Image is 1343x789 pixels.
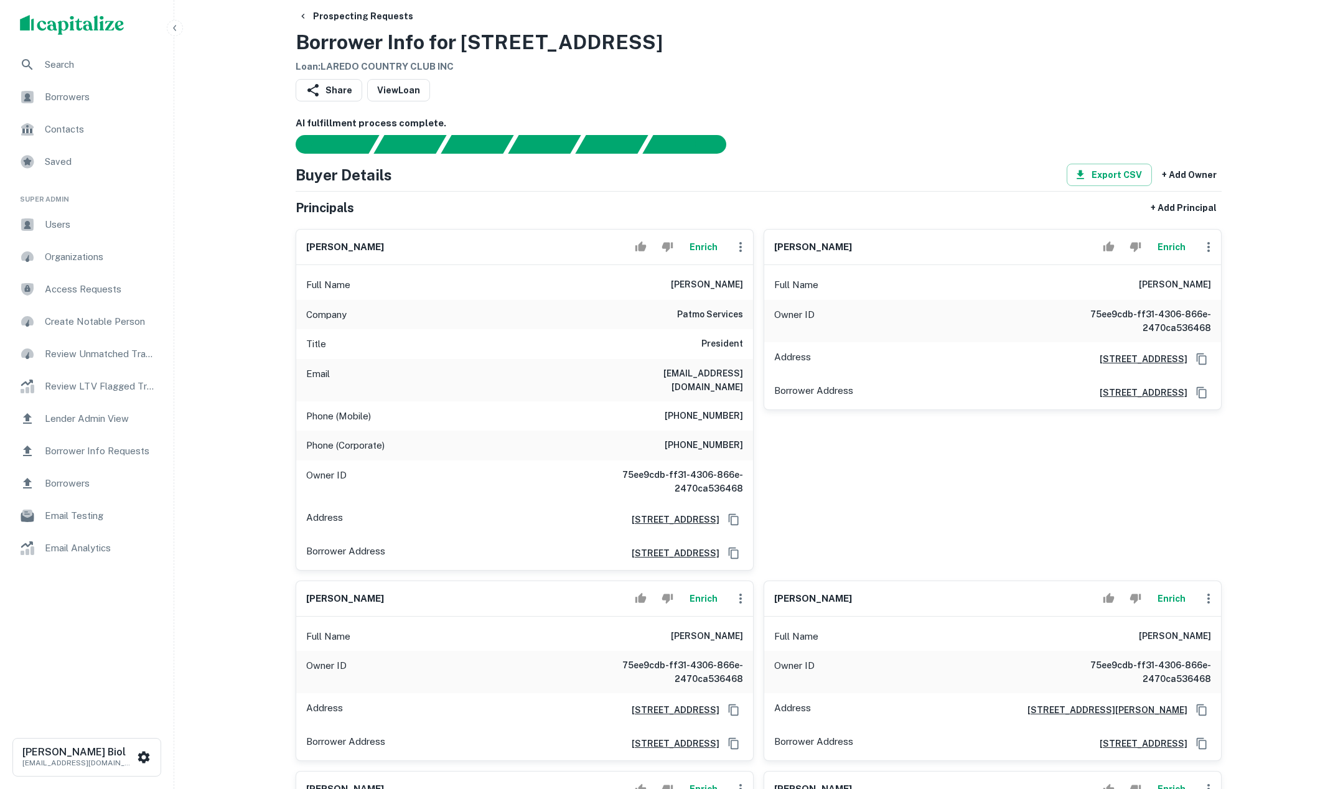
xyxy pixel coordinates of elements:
[643,135,741,154] div: AI fulfillment process complete.
[594,658,743,686] h6: 75ee9cdb-ff31-4306-866e-2470ca536468
[10,469,164,498] a: Borrowers
[296,164,392,186] h4: Buyer Details
[306,337,326,352] p: Title
[306,468,347,495] p: Owner ID
[10,307,164,337] a: Create Notable Person
[45,217,156,232] span: Users
[677,307,743,322] h6: patmo services
[293,5,418,27] button: Prospecting Requests
[306,278,350,292] p: Full Name
[45,314,156,329] span: Create Notable Person
[1192,701,1211,719] button: Copy Address
[1090,386,1187,399] h6: [STREET_ADDRESS]
[1125,586,1146,611] button: Reject
[12,738,161,777] button: [PERSON_NAME] Biol[EMAIL_ADDRESS][DOMAIN_NAME]
[671,629,743,644] h6: [PERSON_NAME]
[622,513,719,526] a: [STREET_ADDRESS]
[10,82,164,112] a: Borrowers
[45,379,156,394] span: Review LTV Flagged Transactions
[724,701,743,719] button: Copy Address
[1098,586,1120,611] button: Accept
[373,135,446,154] div: Your request is received and processing...
[45,57,156,72] span: Search
[306,438,385,453] p: Phone (Corporate)
[306,307,347,322] p: Company
[10,147,164,177] a: Saved
[724,544,743,563] button: Copy Address
[20,15,124,35] img: capitalize-logo.png
[306,592,384,606] h6: [PERSON_NAME]
[10,242,164,272] a: Organizations
[45,90,156,105] span: Borrowers
[622,546,719,560] a: [STREET_ADDRESS]
[671,278,743,292] h6: [PERSON_NAME]
[1157,164,1222,186] button: + Add Owner
[1018,703,1187,717] a: [STREET_ADDRESS][PERSON_NAME]
[306,366,330,394] p: Email
[724,510,743,529] button: Copy Address
[45,411,156,426] span: Lender Admin View
[296,27,663,57] h3: Borrower Info for [STREET_ADDRESS]
[1067,164,1152,186] button: Export CSV
[630,235,652,259] button: Accept
[306,544,385,563] p: Borrower Address
[1139,278,1211,292] h6: [PERSON_NAME]
[1062,307,1211,335] h6: 75ee9cdb-ff31-4306-866e-2470ca536468
[683,235,723,259] button: Enrich
[10,274,164,304] a: Access Requests
[45,154,156,169] span: Saved
[367,79,430,101] a: ViewLoan
[10,404,164,434] a: Lender Admin View
[22,757,134,768] p: [EMAIL_ADDRESS][DOMAIN_NAME]
[774,383,853,402] p: Borrower Address
[701,337,743,352] h6: President
[45,508,156,523] span: Email Testing
[296,60,663,74] h6: Loan : LAREDO COUNTRY CLUB INC
[774,734,853,753] p: Borrower Address
[296,198,354,217] h5: Principals
[306,409,371,424] p: Phone (Mobile)
[1062,658,1211,686] h6: 75ee9cdb-ff31-4306-866e-2470ca536468
[774,629,818,644] p: Full Name
[45,541,156,556] span: Email Analytics
[657,235,678,259] button: Reject
[281,135,374,154] div: Sending borrower request to AI...
[10,210,164,240] a: Users
[10,179,164,210] li: Super Admin
[1125,235,1146,259] button: Reject
[630,586,652,611] button: Accept
[306,510,343,529] p: Address
[1098,235,1120,259] button: Accept
[594,366,743,394] h6: [EMAIL_ADDRESS][DOMAIN_NAME]
[296,79,362,101] button: Share
[665,409,743,424] h6: [PHONE_NUMBER]
[1281,650,1343,709] iframe: Chat Widget
[683,586,723,611] button: Enrich
[45,444,156,459] span: Borrower Info Requests
[774,307,815,335] p: Owner ID
[10,50,164,80] a: Search
[665,438,743,453] h6: [PHONE_NUMBER]
[1151,586,1191,611] button: Enrich
[10,114,164,144] a: Contacts
[1090,737,1187,750] h6: [STREET_ADDRESS]
[306,734,385,753] p: Borrower Address
[1139,629,1211,644] h6: [PERSON_NAME]
[441,135,513,154] div: Documents found, AI parsing details...
[774,240,852,254] h6: [PERSON_NAME]
[594,468,743,495] h6: 75ee9cdb-ff31-4306-866e-2470ca536468
[10,371,164,401] a: Review LTV Flagged Transactions
[306,701,343,719] p: Address
[1090,352,1187,366] h6: [STREET_ADDRESS]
